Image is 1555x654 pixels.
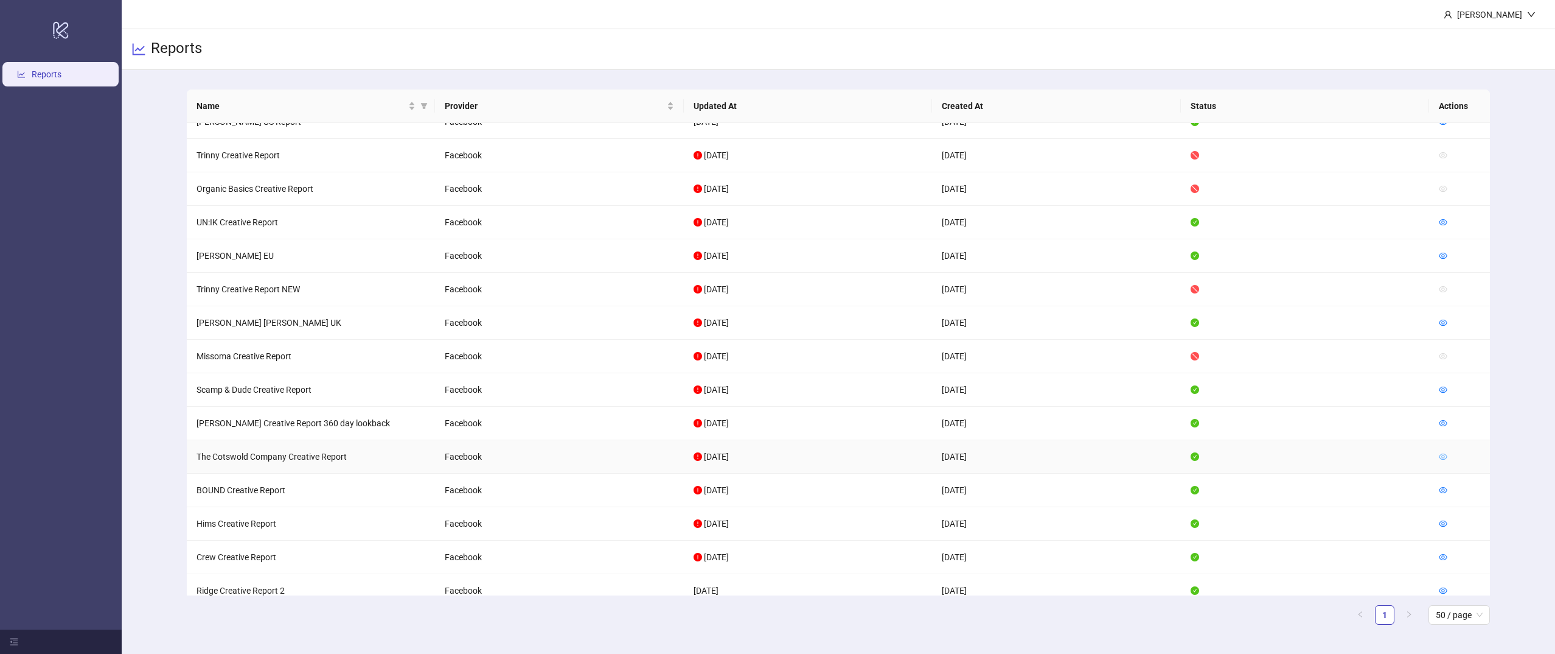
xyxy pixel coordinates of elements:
h3: Reports [151,39,202,60]
span: eye [1439,519,1447,528]
td: [DATE] [932,239,1181,273]
span: stop [1191,285,1199,294]
span: check-circle [1191,586,1199,595]
a: eye [1439,217,1447,227]
td: Missoma Creative Report [187,340,436,373]
span: eye [1439,318,1447,327]
span: [DATE] [704,385,729,395]
span: check-circle [1191,452,1199,461]
td: Facebook [435,440,684,474]
td: [DATE] [932,306,1181,340]
a: eye [1439,519,1447,529]
span: eye [1439,251,1447,260]
span: eye [1439,385,1447,394]
span: [DATE] [704,418,729,428]
span: right [1405,611,1413,618]
a: eye [1439,452,1447,462]
td: [PERSON_NAME] Creative Report 360 day lookback [187,407,436,440]
span: eye [1439,419,1447,427]
span: check-circle [1191,318,1199,327]
span: menu-fold [10,638,18,646]
div: [PERSON_NAME] [1452,8,1527,21]
th: Created At [932,90,1181,123]
td: Facebook [435,407,684,440]
td: Facebook [435,474,684,507]
td: [DATE] [932,541,1181,574]
span: exclamation-circle [694,519,702,528]
li: Next Page [1399,605,1419,625]
td: [PERSON_NAME] EU [187,239,436,273]
td: [DATE] [932,440,1181,474]
span: check-circle [1191,519,1199,528]
span: check-circle [1191,251,1199,260]
td: Trinny Creative Report [187,139,436,172]
td: [DATE] [932,507,1181,541]
span: exclamation-circle [694,151,702,160]
td: Facebook [435,239,684,273]
span: exclamation-circle [694,385,702,394]
span: user [1444,10,1452,19]
span: Provider [445,99,664,113]
a: eye [1439,552,1447,562]
a: eye [1439,586,1447,596]
span: down [1527,10,1536,19]
td: The Cotswold Company Creative Report [187,440,436,474]
span: [DATE] [704,519,729,529]
span: [DATE] [704,318,729,328]
span: filter [418,97,430,115]
span: eye [1439,285,1447,294]
div: Page Size [1428,605,1490,625]
th: Updated At [684,90,933,123]
a: Reports [32,69,61,79]
span: stop [1191,151,1199,160]
td: Facebook [435,507,684,541]
th: Provider [435,90,684,123]
th: Name [187,90,436,123]
span: eye [1439,185,1447,193]
span: check-circle [1191,385,1199,394]
th: Status [1181,90,1430,123]
td: [DATE] [932,139,1181,172]
span: check-circle [1191,419,1199,427]
td: Facebook [435,340,684,373]
td: Facebook [435,273,684,306]
td: [DATE] [684,574,933,608]
span: exclamation-circle [694,318,702,327]
span: stop [1191,352,1199,360]
span: [DATE] [704,351,729,361]
span: line-chart [131,42,146,57]
span: eye [1439,586,1447,595]
td: [DATE] [932,373,1181,407]
span: exclamation-circle [694,285,702,294]
td: [DATE] [932,407,1181,440]
span: check-circle [1191,218,1199,227]
span: exclamation-circle [694,452,702,461]
span: check-circle [1191,553,1199,561]
td: [DATE] [932,206,1181,239]
span: [DATE] [704,184,729,194]
span: [DATE] [704,452,729,462]
span: exclamation-circle [694,251,702,260]
span: eye [1439,553,1447,561]
td: UN:IK Creative Report [187,206,436,239]
span: check-circle [1191,486,1199,494]
td: [DATE] [932,340,1181,373]
td: Hims Creative Report [187,507,436,541]
span: exclamation-circle [694,486,702,494]
span: 50 / page [1436,606,1483,624]
td: Crew Creative Report [187,541,436,574]
span: [DATE] [704,485,729,495]
span: exclamation-circle [694,185,702,193]
span: [DATE] [704,217,729,227]
th: Actions [1429,90,1490,123]
span: [DATE] [704,251,729,261]
span: [DATE] [704,284,729,294]
td: Ridge Creative Report 2 [187,574,436,608]
button: left [1351,605,1370,625]
td: [PERSON_NAME] [PERSON_NAME] UK [187,306,436,340]
li: Previous Page [1351,605,1370,625]
td: Facebook [435,541,684,574]
td: [DATE] [932,172,1181,206]
td: [DATE] [932,273,1181,306]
